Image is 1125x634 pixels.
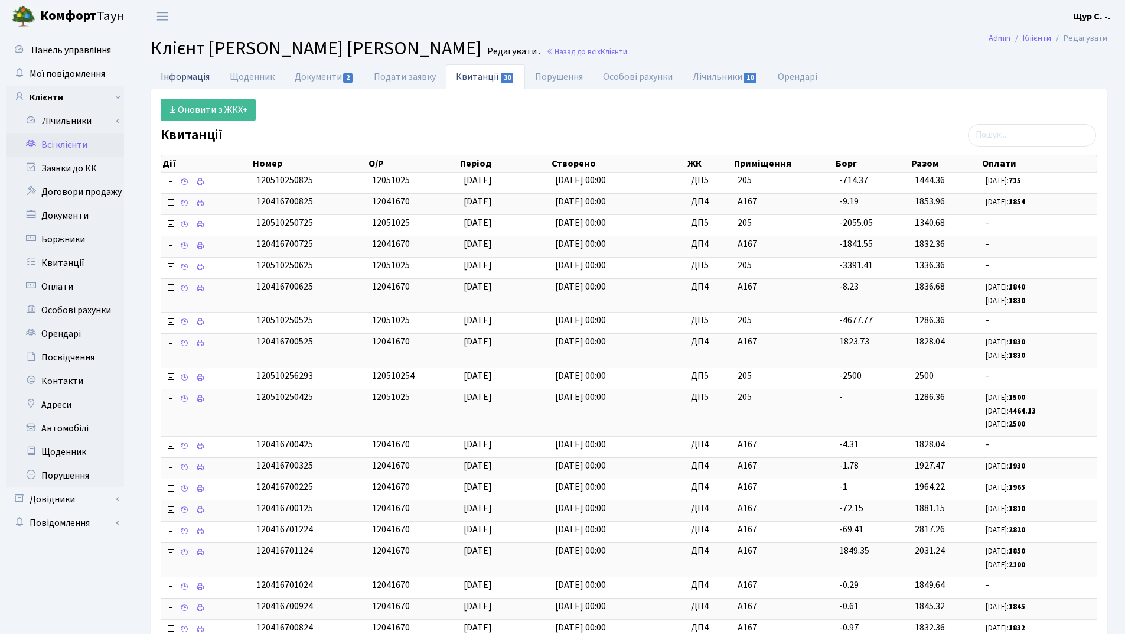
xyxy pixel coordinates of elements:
a: Довідники [6,487,124,511]
span: А167 [738,480,830,494]
span: 1881.15 [915,502,945,515]
small: [DATE]: [986,419,1025,430]
span: ДП4 [691,280,728,294]
span: [DATE] [464,578,492,591]
span: 205 [738,369,830,383]
span: 12041670 [372,480,410,493]
span: А167 [738,195,830,209]
span: 1849.64 [915,578,945,591]
span: А167 [738,600,830,613]
span: [DATE] [464,314,492,327]
a: Орендарі [6,322,124,346]
span: 12041670 [372,459,410,472]
span: [DATE] [464,600,492,613]
span: [DATE] 00:00 [555,523,606,536]
span: 1832.36 [915,621,945,634]
a: Оновити з ЖКХ+ [161,99,256,121]
span: [DATE] 00:00 [555,438,606,451]
span: -4677.77 [839,314,873,327]
span: ДП4 [691,600,728,613]
span: ДП5 [691,391,728,404]
a: Заявки до КК [6,157,124,180]
b: 1854 [1009,197,1025,207]
small: [DATE]: [986,197,1025,207]
span: -0.29 [839,578,859,591]
a: Орендарі [768,64,827,89]
b: 1840 [1009,282,1025,292]
span: [DATE] 00:00 [555,544,606,557]
b: 1832 [1009,623,1025,633]
a: Інформація [151,64,220,89]
th: Дії [161,155,252,172]
span: ДП4 [691,238,728,251]
a: Лічильники [683,64,768,89]
span: -8.23 [839,280,859,293]
span: [DATE] [464,335,492,348]
span: 120416701024 [256,578,313,591]
span: 120510250625 [256,259,313,272]
span: 1927.47 [915,459,945,472]
span: Клієнти [601,46,627,57]
span: 10 [744,73,756,83]
a: Договори продажу [6,180,124,204]
span: ДП4 [691,459,728,473]
span: А167 [738,459,830,473]
th: Приміщення [733,155,834,172]
span: 120416700924 [256,600,313,613]
span: [DATE] 00:00 [555,195,606,208]
th: Створено [550,155,687,172]
b: Щур С. -. [1073,10,1111,23]
span: 12051025 [372,174,410,187]
span: 120416700425 [256,438,313,451]
a: Квитанції [446,64,524,89]
a: Щоденник [220,64,285,89]
a: Назад до всіхКлієнти [546,46,627,57]
span: 12041670 [372,544,410,557]
li: Редагувати [1051,32,1107,45]
label: Квитанції [161,127,223,144]
a: Admin [989,32,1010,44]
input: Пошук... [968,124,1096,147]
span: [DATE] [464,544,492,557]
span: А167 [738,578,830,592]
span: -0.61 [839,600,859,613]
span: 2500 [915,369,934,382]
th: ЖК [686,155,732,172]
a: Адреси [6,393,124,417]
span: [DATE] 00:00 [555,459,606,472]
span: 12041670 [372,335,410,348]
span: -72.15 [839,502,863,515]
span: ДП4 [691,523,728,537]
a: Автомобілі [6,417,124,440]
span: А167 [738,238,830,251]
small: [DATE]: [986,392,1025,403]
span: 12041670 [372,578,410,591]
span: - [986,216,1092,230]
small: [DATE]: [986,503,1025,514]
span: А167 [738,502,830,515]
th: О/Р [367,155,459,172]
span: 12041670 [372,238,410,251]
a: Особові рахунки [6,298,124,322]
span: - [986,314,1092,327]
small: [DATE]: [986,560,1025,570]
span: 2817.26 [915,523,945,536]
a: Посвідчення [6,346,124,369]
span: 1336.36 [915,259,945,272]
small: [DATE]: [986,461,1025,472]
span: А167 [738,335,830,349]
span: ДП4 [691,438,728,451]
span: А167 [738,280,830,294]
span: ДП5 [691,174,728,187]
span: 205 [738,314,830,327]
span: 120510250825 [256,174,313,187]
a: Щоденник [6,440,124,464]
b: 1830 [1009,350,1025,361]
span: [DATE] [464,502,492,515]
span: А167 [738,523,830,537]
span: [DATE] 00:00 [555,174,606,187]
span: - [986,238,1092,251]
span: 120510256293 [256,369,313,382]
span: -2055.05 [839,216,873,229]
span: 12041670 [372,523,410,536]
